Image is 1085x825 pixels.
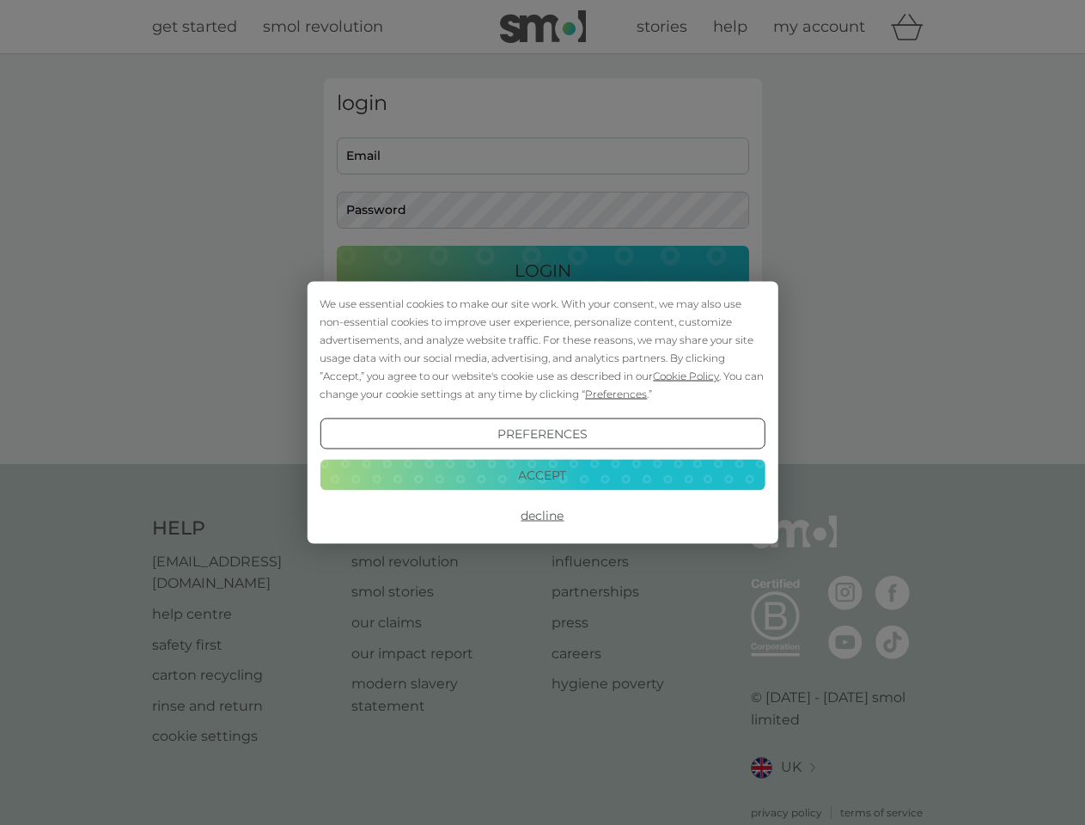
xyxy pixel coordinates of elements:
[320,500,765,531] button: Decline
[320,459,765,490] button: Accept
[307,282,777,544] div: Cookie Consent Prompt
[320,295,765,403] div: We use essential cookies to make our site work. With your consent, we may also use non-essential ...
[585,388,647,400] span: Preferences
[320,419,765,449] button: Preferences
[653,370,719,382] span: Cookie Policy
